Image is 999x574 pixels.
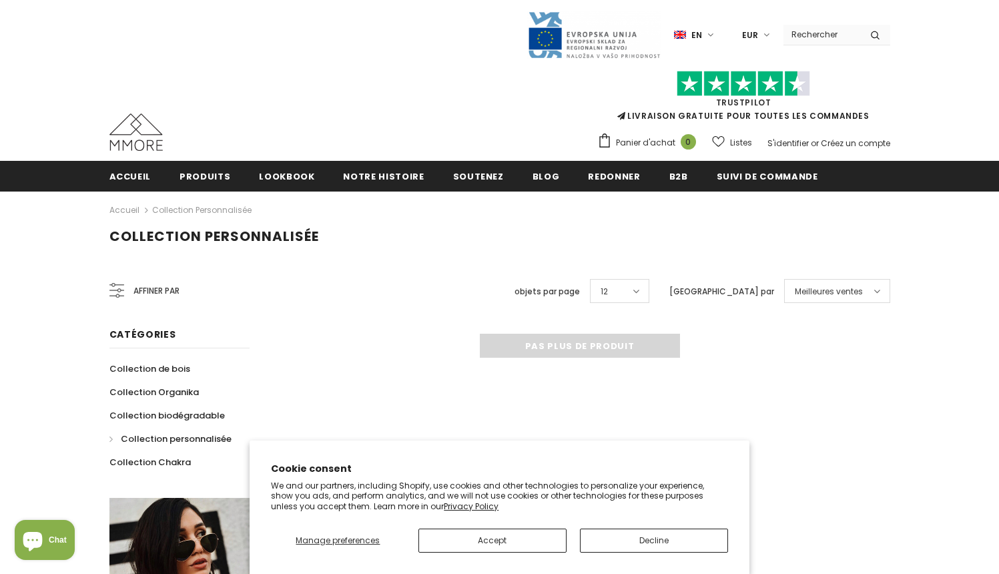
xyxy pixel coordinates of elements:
a: S'identifier [767,137,809,149]
img: i-lang-1.png [674,29,686,41]
span: Collection de bois [109,362,190,375]
inbox-online-store-chat: Shopify online store chat [11,520,79,563]
a: Créez un compte [821,137,890,149]
label: objets par page [515,285,580,298]
a: Listes [712,131,752,154]
a: Lookbook [259,161,314,191]
span: Collection Chakra [109,456,191,469]
a: Notre histoire [343,161,424,191]
button: Decline [580,529,728,553]
a: Collection personnalisée [152,204,252,216]
span: Collection biodégradable [109,409,225,422]
span: Collection Organika [109,386,199,398]
span: Affiner par [133,284,180,298]
a: TrustPilot [716,97,771,108]
span: Produits [180,170,230,183]
span: Lookbook [259,170,314,183]
span: Redonner [588,170,640,183]
a: Collection de bois [109,357,190,380]
input: Search Site [783,25,860,44]
img: Javni Razpis [527,11,661,59]
span: Accueil [109,170,151,183]
a: Blog [533,161,560,191]
label: [GEOGRAPHIC_DATA] par [669,285,774,298]
a: Collection biodégradable [109,404,225,427]
span: EUR [742,29,758,42]
span: Catégories [109,328,176,341]
img: Faites confiance aux étoiles pilotes [677,71,810,97]
span: Collection personnalisée [109,227,319,246]
span: en [691,29,702,42]
span: Listes [730,136,752,150]
a: soutenez [453,161,504,191]
span: LIVRAISON GRATUITE POUR TOUTES LES COMMANDES [597,77,890,121]
a: Collection personnalisée [109,427,232,451]
h2: Cookie consent [271,462,728,476]
span: or [811,137,819,149]
a: B2B [669,161,688,191]
a: Collection Organika [109,380,199,404]
a: Suivi de commande [717,161,818,191]
span: Notre histoire [343,170,424,183]
span: Blog [533,170,560,183]
a: Accueil [109,202,139,218]
img: Cas MMORE [109,113,163,151]
span: Collection personnalisée [121,433,232,445]
a: Panier d'achat 0 [597,133,703,153]
a: Redonner [588,161,640,191]
span: B2B [669,170,688,183]
span: 12 [601,285,608,298]
span: Suivi de commande [717,170,818,183]
a: Produits [180,161,230,191]
span: 0 [681,134,696,150]
a: Collection Chakra [109,451,191,474]
span: soutenez [453,170,504,183]
p: We and our partners, including Shopify, use cookies and other technologies to personalize your ex... [271,481,728,512]
button: Manage preferences [271,529,404,553]
a: Accueil [109,161,151,191]
span: Panier d'achat [616,136,675,150]
a: Privacy Policy [444,501,498,512]
span: Manage preferences [296,535,380,546]
span: Meilleures ventes [795,285,863,298]
button: Accept [418,529,567,553]
a: Javni Razpis [527,29,661,40]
